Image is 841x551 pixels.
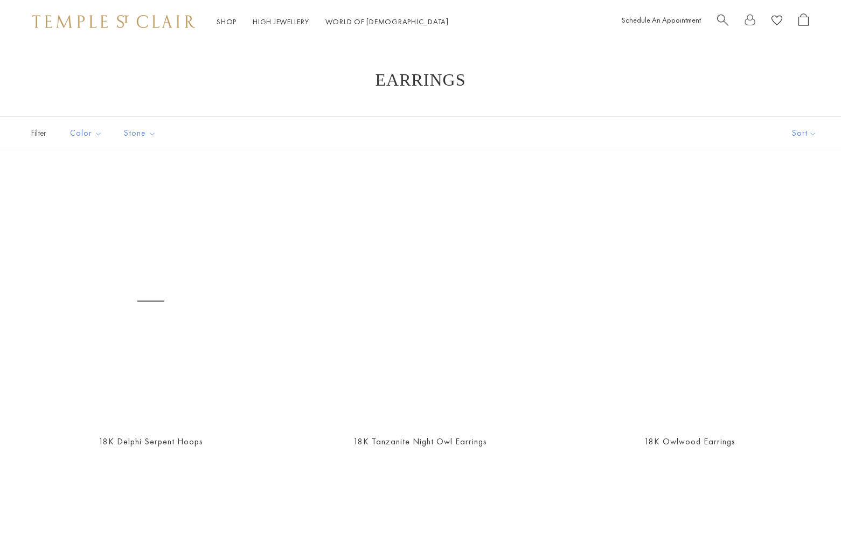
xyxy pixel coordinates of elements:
span: Color [65,127,110,140]
nav: Main navigation [217,15,449,29]
img: Temple St. Clair [32,15,195,28]
span: Stone [119,127,164,140]
a: 18K Delphi Serpent Hoops [99,436,203,447]
a: E36887-OWLTZTGE36887-OWLTZTG [296,177,544,425]
a: Open Shopping Bag [798,13,809,30]
button: Stone [116,121,164,145]
a: 18K Owlwood Earrings [644,436,735,447]
a: Schedule An Appointment [622,15,701,25]
a: 18K Delphi Serpent Hoops18K Delphi Serpent Hoops [27,177,275,425]
a: 18K Tanzanite Night Owl Earrings [353,436,487,447]
button: Show sort by [768,117,841,150]
a: View Wishlist [772,13,782,30]
a: ShopShop [217,17,237,26]
a: Search [717,13,728,30]
a: E31811-OWLWOOD18K Owlwood Earrings [566,177,814,425]
h1: Earrings [43,70,798,89]
button: Color [62,121,110,145]
a: High JewelleryHigh Jewellery [253,17,309,26]
a: World of [DEMOGRAPHIC_DATA]World of [DEMOGRAPHIC_DATA] [325,17,449,26]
